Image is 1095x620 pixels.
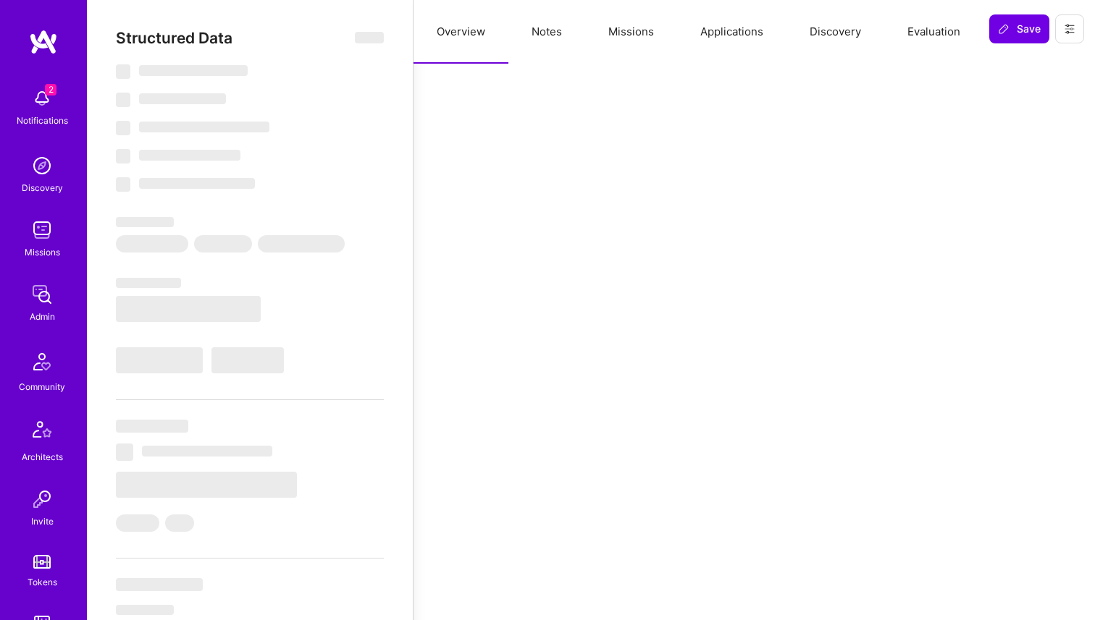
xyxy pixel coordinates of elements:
img: Architects [25,415,59,449]
button: Save [989,14,1049,43]
span: ‌ [194,235,252,252]
div: Architects [22,449,63,464]
span: ‌ [116,443,133,461]
div: Community [19,379,65,394]
span: Structured Data [116,29,232,47]
img: logo [29,29,58,55]
span: ‌ [116,278,181,288]
span: ‌ [116,235,188,252]
div: Tokens [28,574,57,590]
span: ‌ [165,514,194,532]
img: discovery [28,151,56,180]
span: ‌ [116,605,174,615]
span: ‌ [142,446,272,456]
img: admin teamwork [28,280,56,309]
span: ‌ [139,150,240,161]
span: ‌ [116,578,203,591]
div: Admin [30,309,55,324]
span: 2 [45,84,56,95]
div: Missions [25,245,60,260]
span: ‌ [116,347,203,373]
span: ‌ [258,235,345,252]
span: ‌ [139,122,269,132]
span: ‌ [355,32,384,43]
div: Invite [31,514,54,529]
span: ‌ [116,296,261,322]
span: ‌ [116,149,130,164]
img: Community [25,344,59,379]
span: ‌ [139,65,248,76]
span: ‌ [116,472,297,498]
img: Invite [28,485,56,514]
div: Discovery [22,180,63,195]
div: Notifications [17,113,68,128]
img: bell [28,84,56,113]
img: tokens [33,555,51,569]
span: ‌ [139,93,226,104]
span: ‌ [211,347,284,373]
span: Save [998,22,1041,36]
span: ‌ [139,178,255,189]
span: ‌ [116,217,174,227]
span: ‌ [116,121,130,135]
span: ‌ [116,64,130,79]
img: teamwork [28,216,56,245]
span: ‌ [116,514,159,532]
span: ‌ [116,177,130,192]
span: ‌ [116,93,130,107]
span: ‌ [116,420,188,433]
